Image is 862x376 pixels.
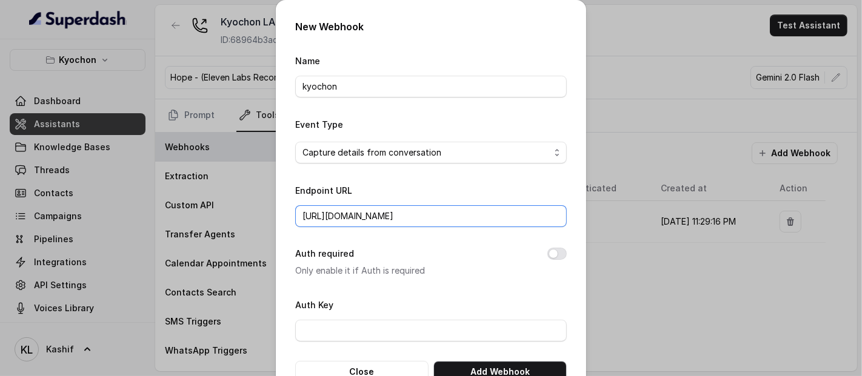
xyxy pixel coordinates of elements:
[295,185,352,196] label: Endpoint URL
[295,119,343,130] label: Event Type
[295,246,354,261] label: Auth required
[295,263,528,278] p: Only enable it if Auth is required
[295,300,333,310] label: Auth Key
[302,145,441,160] span: Capture details from conversation
[295,56,320,66] label: Name
[295,19,567,34] h2: New Webhook
[295,142,567,163] button: Capture details from conversation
